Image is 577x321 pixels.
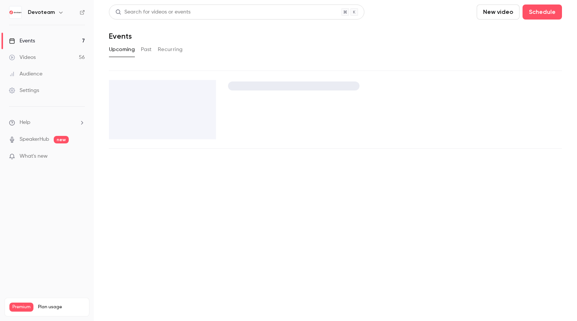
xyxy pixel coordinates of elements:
[141,44,152,56] button: Past
[477,5,520,20] button: New video
[20,119,30,127] span: Help
[28,9,55,16] h6: Devoteam
[9,54,36,61] div: Videos
[9,87,39,94] div: Settings
[115,8,190,16] div: Search for videos or events
[9,119,85,127] li: help-dropdown-opener
[9,37,35,45] div: Events
[54,136,69,143] span: new
[9,70,42,78] div: Audience
[109,32,132,41] h1: Events
[20,152,48,160] span: What's new
[9,303,33,312] span: Premium
[523,5,562,20] button: Schedule
[20,136,49,143] a: SpeakerHub
[38,304,85,310] span: Plan usage
[158,44,183,56] button: Recurring
[9,6,21,18] img: Devoteam
[109,44,135,56] button: Upcoming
